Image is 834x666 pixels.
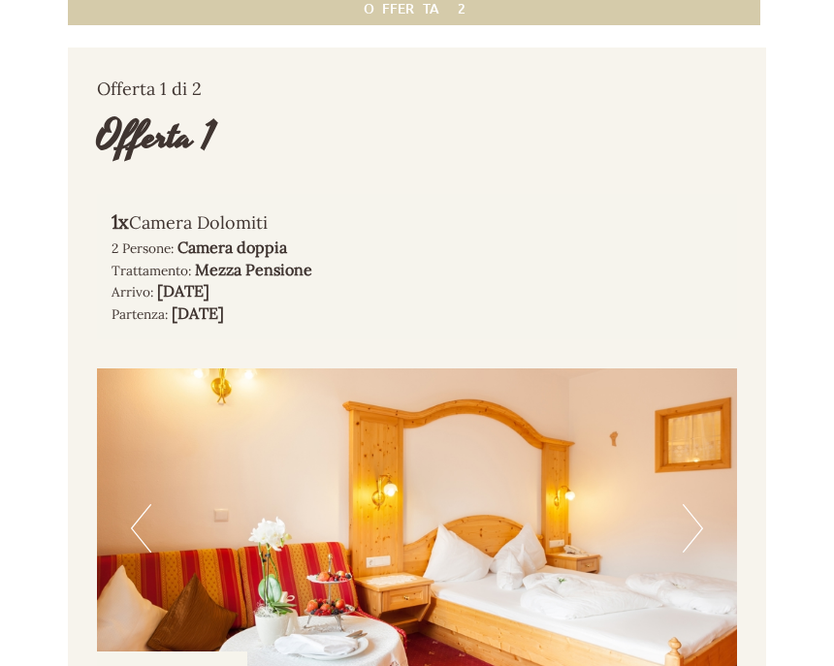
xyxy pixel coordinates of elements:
div: Camera Dolomiti [112,208,722,237]
b: [DATE] [172,303,224,323]
small: Partenza: [112,305,168,323]
b: Mezza Pensione [195,260,312,279]
span: Offerta 1 di 2 [97,78,202,100]
div: Offerta 1 [97,110,215,165]
b: Camera doppia [177,238,287,257]
small: 2 Persone: [112,239,174,257]
b: [DATE] [157,281,209,301]
button: Previous [131,504,151,553]
small: Trattamento: [112,262,191,279]
small: Arrivo: [112,283,153,301]
b: 1x [112,209,129,234]
button: Next [683,504,703,553]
